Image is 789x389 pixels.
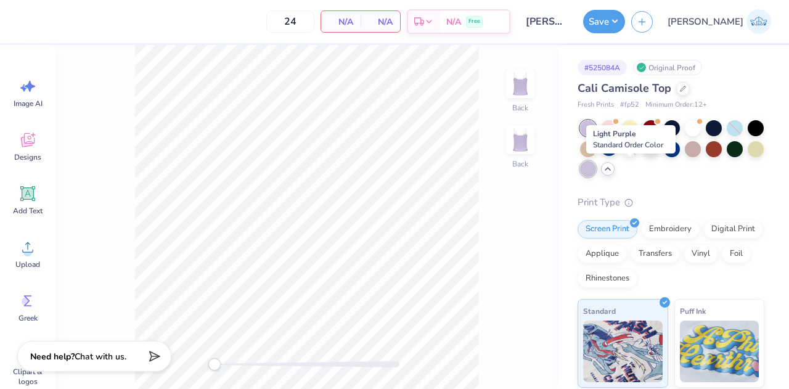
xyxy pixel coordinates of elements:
[446,15,461,28] span: N/A
[266,10,314,33] input: – –
[593,140,663,150] span: Standard Order Color
[14,152,41,162] span: Designs
[508,72,533,96] img: Back
[18,313,38,323] span: Greek
[668,15,743,29] span: [PERSON_NAME]
[578,81,671,96] span: Cali Camisole Top
[680,321,759,382] img: Puff Ink
[684,245,718,263] div: Vinyl
[468,17,480,26] span: Free
[578,195,764,210] div: Print Type
[703,220,763,239] div: Digital Print
[15,260,40,269] span: Upload
[517,9,577,34] input: Untitled Design
[583,10,625,33] button: Save
[662,9,777,34] a: [PERSON_NAME]
[208,358,221,371] div: Accessibility label
[583,305,616,317] span: Standard
[368,15,393,28] span: N/A
[641,220,700,239] div: Embroidery
[329,15,353,28] span: N/A
[583,321,663,382] img: Standard
[620,100,639,110] span: # fp52
[512,102,528,113] div: Back
[578,100,614,110] span: Fresh Prints
[586,125,676,154] div: Light Purple
[578,245,627,263] div: Applique
[578,60,627,75] div: # 525084A
[578,269,637,288] div: Rhinestones
[30,351,75,362] strong: Need help?
[631,245,680,263] div: Transfers
[508,128,533,152] img: Back
[13,206,43,216] span: Add Text
[578,220,637,239] div: Screen Print
[512,158,528,170] div: Back
[722,245,751,263] div: Foil
[7,367,48,387] span: Clipart & logos
[75,351,126,362] span: Chat with us.
[14,99,43,109] span: Image AI
[633,60,702,75] div: Original Proof
[680,305,706,317] span: Puff Ink
[645,100,707,110] span: Minimum Order: 12 +
[746,9,771,34] img: Janilyn Atanacio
